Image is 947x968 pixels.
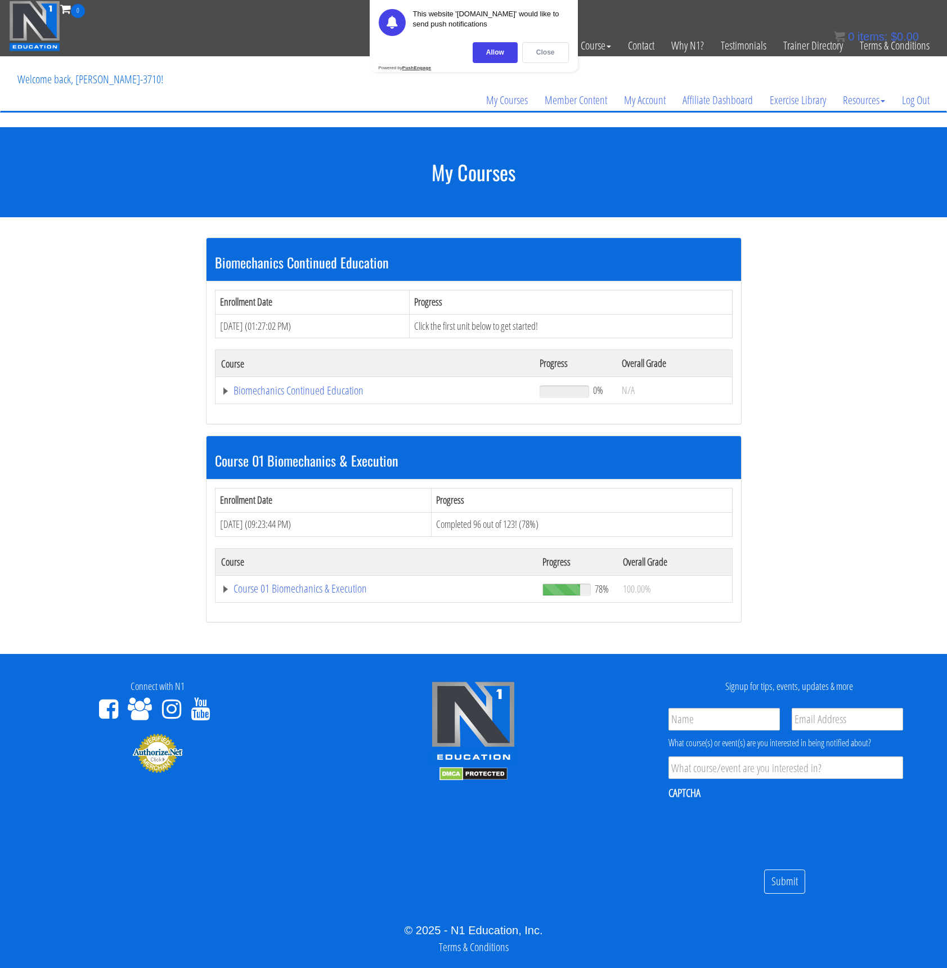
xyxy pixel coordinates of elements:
div: Close [522,42,569,63]
input: Submit [764,870,805,894]
input: What course/event are you interested in? [668,756,903,779]
p: Welcome back, [PERSON_NAME]-3710! [9,57,172,102]
img: n1-education [9,1,60,51]
h3: Biomechanics Continued Education [215,255,733,270]
a: My Courses [478,73,536,127]
th: Progress [410,290,732,314]
span: 0 [848,30,854,43]
a: Terms & Conditions [851,18,938,73]
th: Overall Grade [617,548,732,575]
td: [DATE] (01:27:02 PM) [215,314,410,338]
div: © 2025 - N1 Education, Inc. [8,922,939,939]
span: 0% [593,384,603,396]
span: 78% [595,582,609,595]
td: N/A [616,377,732,404]
h4: Signup for tips, events, updates & more [640,681,939,692]
a: Trainer Directory [775,18,851,73]
a: Terms & Conditions [439,939,509,954]
h3: Course 01 Biomechanics & Execution [215,453,733,468]
a: Contact [620,18,663,73]
span: items: [858,30,887,43]
input: Name [668,708,780,731]
a: 0 [60,1,85,16]
th: Overall Grade [616,350,732,377]
label: CAPTCHA [668,786,701,800]
img: Authorize.Net Merchant - Click to Verify [132,733,183,773]
span: $ [891,30,897,43]
bdi: 0.00 [891,30,919,43]
iframe: reCAPTCHA [668,808,840,852]
img: DMCA.com Protection Status [439,767,508,781]
th: Progress [537,548,617,575]
div: Allow [473,42,518,63]
th: Progress [534,350,616,377]
strong: PushEngage [402,65,431,70]
div: What course(s) or event(s) are you interested in being notified about? [668,736,903,750]
th: Enrollment Date [215,489,431,513]
a: Testimonials [712,18,775,73]
a: Exercise Library [761,73,834,127]
a: Member Content [536,73,616,127]
h4: Connect with N1 [8,681,307,692]
a: Log Out [894,73,938,127]
th: Course [215,548,537,575]
div: This website '[DOMAIN_NAME]' would like to send push notifications [413,9,569,36]
a: FREE Course [552,18,620,73]
a: Why N1? [663,18,712,73]
td: 100.00% [617,575,732,602]
a: 0 items: $0.00 [834,30,919,43]
th: Progress [431,489,732,513]
a: Resources [834,73,894,127]
input: Email Address [792,708,903,731]
td: Click the first unit below to get started! [410,314,732,338]
a: Affiliate Dashboard [674,73,761,127]
img: icon11.png [834,31,845,42]
a: My Account [616,73,674,127]
div: Powered by [379,65,432,70]
th: Enrollment Date [215,290,410,314]
span: 0 [71,4,85,18]
a: Course 01 Biomechanics & Execution [221,583,532,594]
td: [DATE] (09:23:44 PM) [215,512,431,536]
a: Biomechanics Continued Education [221,385,529,396]
td: Completed 96 out of 123! (78%) [431,512,732,536]
img: n1-edu-logo [431,681,515,764]
th: Course [215,350,534,377]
